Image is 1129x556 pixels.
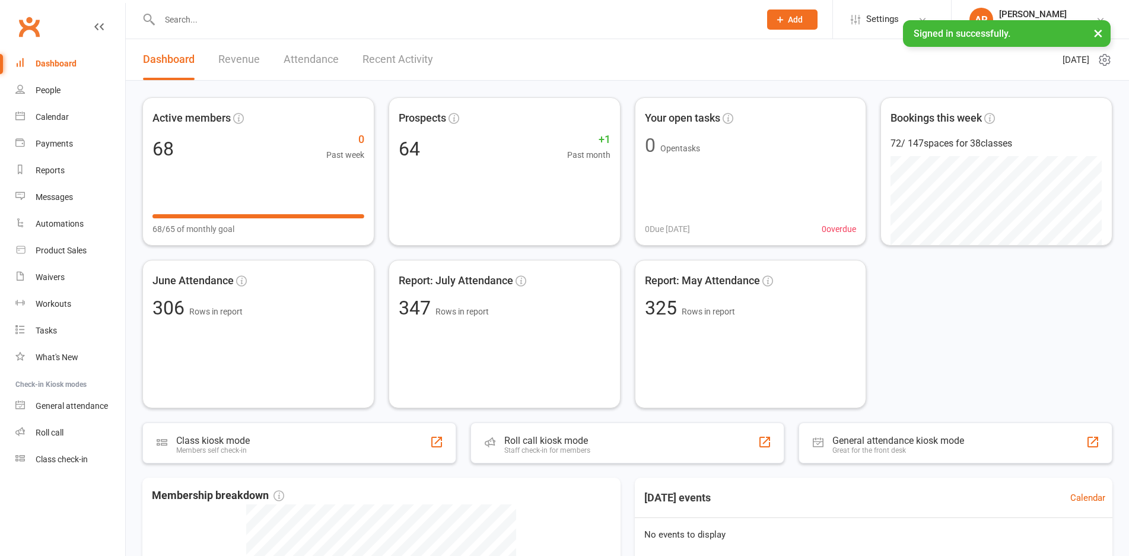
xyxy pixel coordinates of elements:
div: Class kiosk mode [176,435,250,446]
span: 306 [152,297,189,319]
div: Payments [36,139,73,148]
span: Active members [152,110,231,127]
span: [DATE] [1063,53,1089,67]
span: Your open tasks [645,110,720,127]
div: 68 [152,139,174,158]
div: [PERSON_NAME] [999,9,1067,20]
input: Search... [156,11,752,28]
div: Staff check-in for members [504,446,590,455]
a: Revenue [218,39,260,80]
span: Report: May Attendance [645,272,760,290]
div: What's New [36,352,78,362]
span: 347 [399,297,435,319]
span: 0 overdue [822,223,856,236]
span: Rows in report [189,307,243,316]
span: 325 [645,297,682,319]
div: Great for the front desk [832,446,964,455]
span: Add [788,15,803,24]
a: Attendance [284,39,339,80]
span: Prospects [399,110,446,127]
a: What's New [15,344,125,371]
a: Class kiosk mode [15,446,125,473]
span: Rows in report [435,307,489,316]
div: AR [969,8,993,31]
a: Automations [15,211,125,237]
div: Reports [36,166,65,175]
span: Open tasks [660,144,700,153]
button: × [1087,20,1109,46]
div: 64 [399,139,420,158]
div: General attendance kiosk mode [832,435,964,446]
a: Calendar [1070,491,1105,505]
a: Product Sales [15,237,125,264]
span: Report: July Attendance [399,272,513,290]
a: People [15,77,125,104]
a: Roll call [15,420,125,446]
div: Class check-in [36,455,88,464]
div: General attendance [36,401,108,411]
div: Workouts [36,299,71,309]
span: Past month [567,148,610,161]
span: Past week [326,148,364,161]
div: Roll call [36,428,63,437]
button: Add [767,9,818,30]
div: Roll call kiosk mode [504,435,590,446]
div: Product Sales [36,246,87,255]
div: Calendar [36,112,69,122]
a: Dashboard [15,50,125,77]
a: General attendance kiosk mode [15,393,125,420]
a: Payments [15,131,125,157]
a: Dashboard [143,39,195,80]
a: Recent Activity [362,39,433,80]
a: Waivers [15,264,125,291]
a: Messages [15,184,125,211]
span: 0 [326,131,364,148]
div: Dashboard [36,59,77,68]
a: Calendar [15,104,125,131]
span: 0 Due [DATE] [645,223,690,236]
div: No events to display [630,518,1118,551]
div: Members self check-in [176,446,250,455]
div: Waivers [36,272,65,282]
span: Settings [866,6,899,33]
a: Clubworx [14,12,44,42]
span: Bookings this week [891,110,982,127]
div: 0 [645,136,656,155]
div: People [36,85,61,95]
a: Workouts [15,291,125,317]
a: Reports [15,157,125,184]
h3: [DATE] events [635,487,720,509]
span: +1 [567,131,610,148]
div: Automations [36,219,84,228]
span: Signed in successfully. [914,28,1010,39]
a: Tasks [15,317,125,344]
div: The Weight Rm [999,20,1067,30]
span: Rows in report [682,307,735,316]
div: Tasks [36,326,57,335]
div: Messages [36,192,73,202]
div: 72 / 147 spaces for 38 classes [891,136,1102,151]
span: June Attendance [152,272,234,290]
span: 68/65 of monthly goal [152,223,234,236]
span: Membership breakdown [152,487,284,504]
